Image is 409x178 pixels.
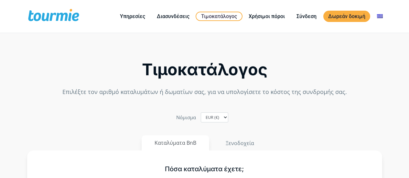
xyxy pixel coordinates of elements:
h2: Τιμοκατάλογος [27,62,382,77]
p: Επιλέξτε τον αριθμό καταλυμάτων ή δωματίων σας, για να υπολογίσετε το κόστος της συνδρομής σας. [27,88,382,96]
a: Αλλαγή σε [372,12,388,20]
button: Καταλύματα BnB [142,135,209,151]
h5: Πόσα καταλύματα έχετε; [71,165,338,173]
a: Υπηρεσίες [115,12,150,20]
button: Ξενοδοχεία [212,135,267,151]
label: Nόμισμα [176,113,196,122]
a: Διασυνδέσεις [152,12,194,20]
a: Σύνδεση [292,12,321,20]
a: Χρήσιμοι πόροι [244,12,290,20]
a: Δωρεάν δοκιμή [323,11,370,22]
a: Τιμοκατάλογος [196,12,242,21]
